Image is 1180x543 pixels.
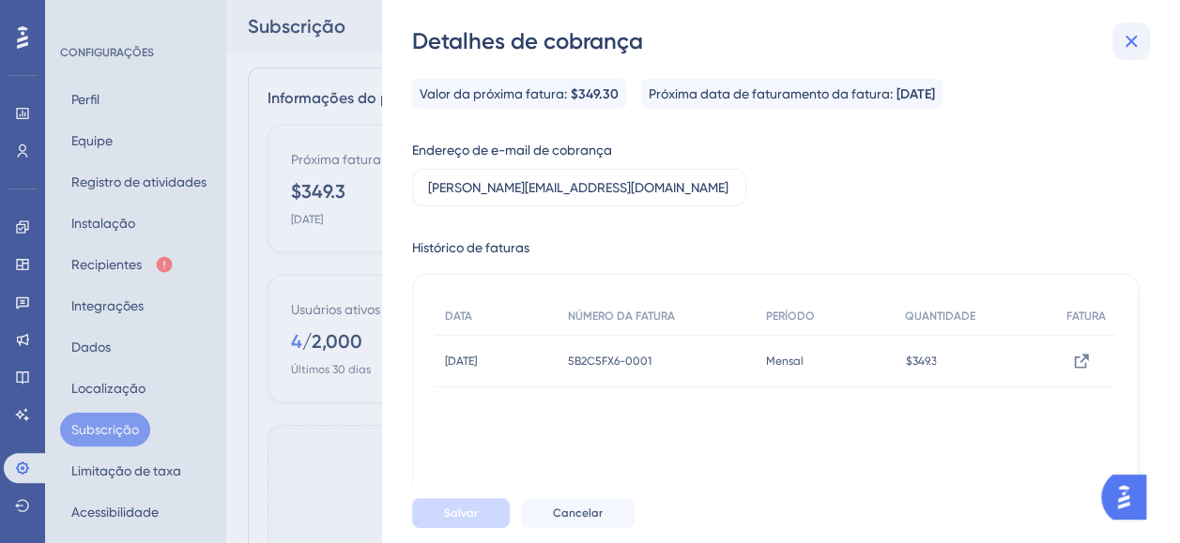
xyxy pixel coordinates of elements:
[412,26,1154,56] div: Detalhes de cobrança
[420,83,567,105] span: Valor da próxima fatura:
[553,505,603,520] span: Cancelar
[571,83,619,106] span: $349.30
[412,139,612,161] div: Endereço de e-mail de cobrança
[412,236,529,259] div: Histórico de faturas
[905,354,936,369] span: $349.3
[428,177,730,198] input: E-mail
[766,309,815,324] span: PERÍODO
[521,498,635,528] button: Cancelar
[445,309,472,324] span: DATA
[1066,309,1106,324] span: FATURA
[649,83,893,105] span: Próxima data de faturamento da fatura:
[412,498,510,528] button: Salvar
[766,354,804,369] span: Mensal
[896,83,935,106] span: [DATE]
[1101,469,1157,525] iframe: UserGuiding AI Assistant Launcher
[568,354,651,369] span: 5B2C5FX6-0001
[905,309,975,324] span: QUANTIDADE
[568,309,675,324] span: NÚMERO DA FATURA
[444,505,478,520] span: Salvar
[445,354,477,369] span: [DATE]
